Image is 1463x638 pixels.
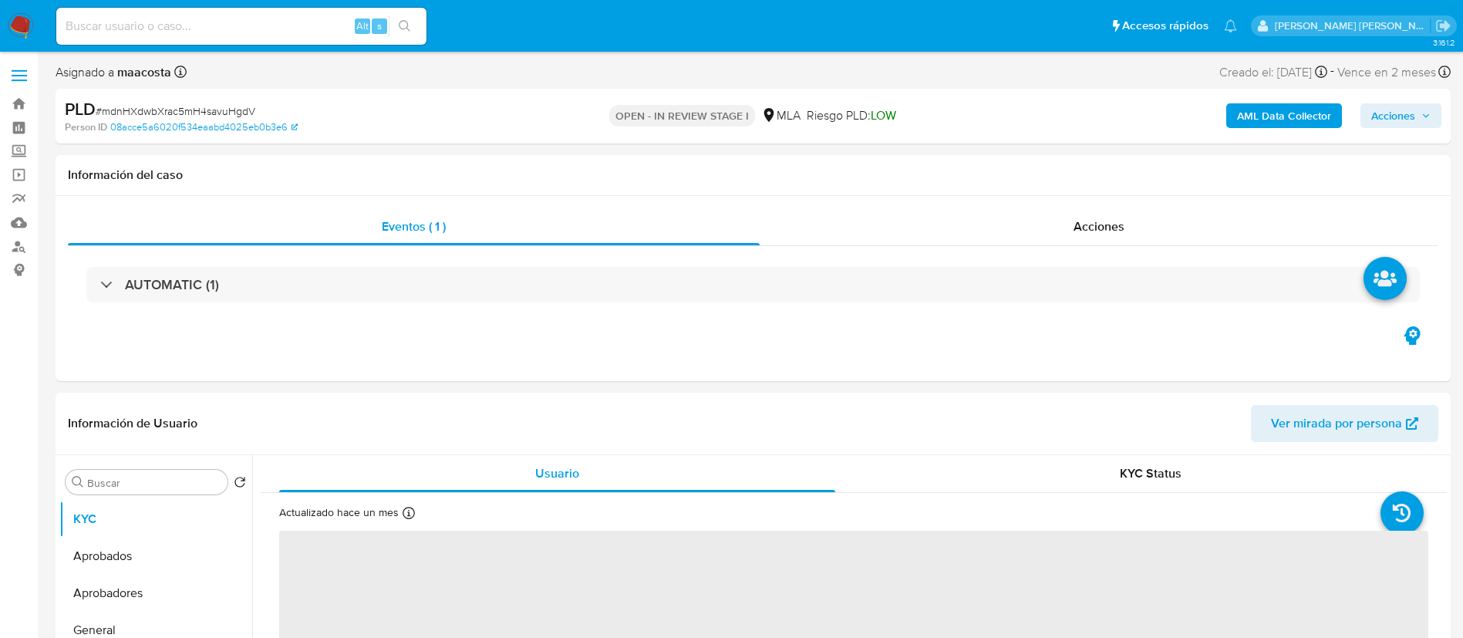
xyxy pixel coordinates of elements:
span: Accesos rápidos [1122,18,1208,34]
span: # mdnHXdwbXrac5mH4savuHgdV [96,103,255,119]
h1: Información de Usuario [68,416,197,431]
button: AML Data Collector [1226,103,1342,128]
p: Actualizado hace un mes [279,505,399,520]
input: Buscar [87,476,221,490]
b: maacosta [114,63,171,81]
span: Acciones [1074,218,1124,235]
div: AUTOMATIC (1) [86,267,1420,302]
button: KYC [59,501,252,538]
button: Buscar [72,476,84,488]
p: OPEN - IN REVIEW STAGE I [609,105,755,127]
b: AML Data Collector [1237,103,1331,128]
span: s [377,19,382,33]
span: Acciones [1371,103,1415,128]
a: Notificaciones [1224,19,1237,32]
div: Creado el: [DATE] [1219,62,1327,83]
input: Buscar usuario o caso... [56,16,426,36]
button: Aprobados [59,538,252,575]
span: Ver mirada por persona [1271,405,1402,442]
span: Eventos ( 1 ) [382,218,446,235]
span: Vence en 2 meses [1337,64,1436,81]
span: - [1330,62,1334,83]
button: Volver al orden por defecto [234,476,246,493]
span: KYC Status [1120,464,1182,482]
span: Asignado a [56,64,171,81]
a: 08acce5a6020f534eaabd4025eb0b3e6 [110,120,298,134]
button: search-icon [389,15,420,37]
span: Usuario [535,464,579,482]
b: Person ID [65,120,107,134]
b: PLD [65,96,96,121]
h1: Información del caso [68,167,1438,183]
button: Aprobadores [59,575,252,612]
span: Riesgo PLD: [807,107,896,124]
button: Ver mirada por persona [1251,405,1438,442]
a: Salir [1435,18,1451,34]
p: maria.acosta@mercadolibre.com [1275,19,1431,33]
button: Acciones [1360,103,1441,128]
span: Alt [356,19,369,33]
span: LOW [871,106,896,124]
div: MLA [761,107,801,124]
h3: AUTOMATIC (1) [125,276,219,293]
